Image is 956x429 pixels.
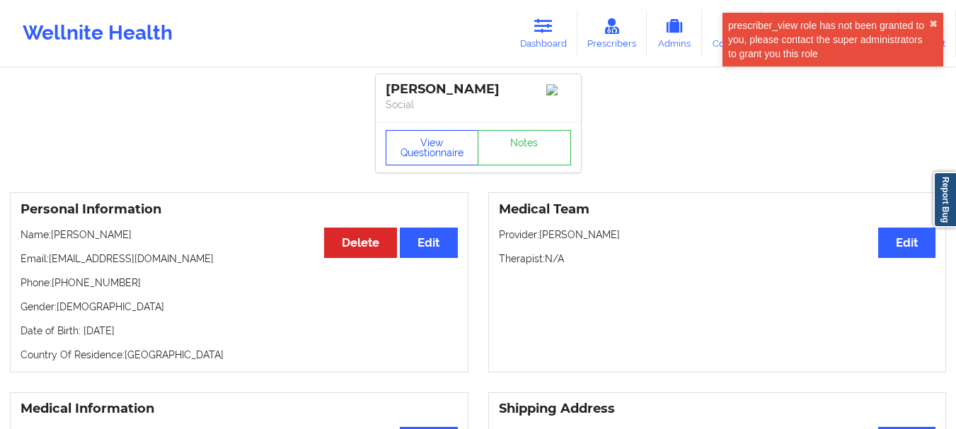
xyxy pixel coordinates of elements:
[324,228,397,258] button: Delete
[499,401,936,417] h3: Shipping Address
[21,276,458,290] p: Phone: [PHONE_NUMBER]
[21,401,458,417] h3: Medical Information
[386,81,571,98] div: [PERSON_NAME]
[21,228,458,242] p: Name: [PERSON_NAME]
[499,252,936,266] p: Therapist: N/A
[21,348,458,362] p: Country Of Residence: [GEOGRAPHIC_DATA]
[509,10,577,57] a: Dashboard
[386,98,571,112] p: Social
[647,10,702,57] a: Admins
[21,300,458,314] p: Gender: [DEMOGRAPHIC_DATA]
[386,130,479,165] button: View Questionnaire
[702,10,761,57] a: Coaches
[546,84,571,95] img: Image%2Fplaceholer-image.png
[400,228,457,258] button: Edit
[933,172,956,228] a: Report Bug
[929,18,938,30] button: close
[21,324,458,338] p: Date of Birth: [DATE]
[499,228,936,242] p: Provider: [PERSON_NAME]
[21,201,458,218] h3: Personal Information
[728,18,929,61] div: prescriber_view role has not been granted to you, please contact the super administrators to gran...
[478,130,571,165] a: Notes
[499,201,936,218] h3: Medical Team
[577,10,647,57] a: Prescribers
[878,228,935,258] button: Edit
[21,252,458,266] p: Email: [EMAIL_ADDRESS][DOMAIN_NAME]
